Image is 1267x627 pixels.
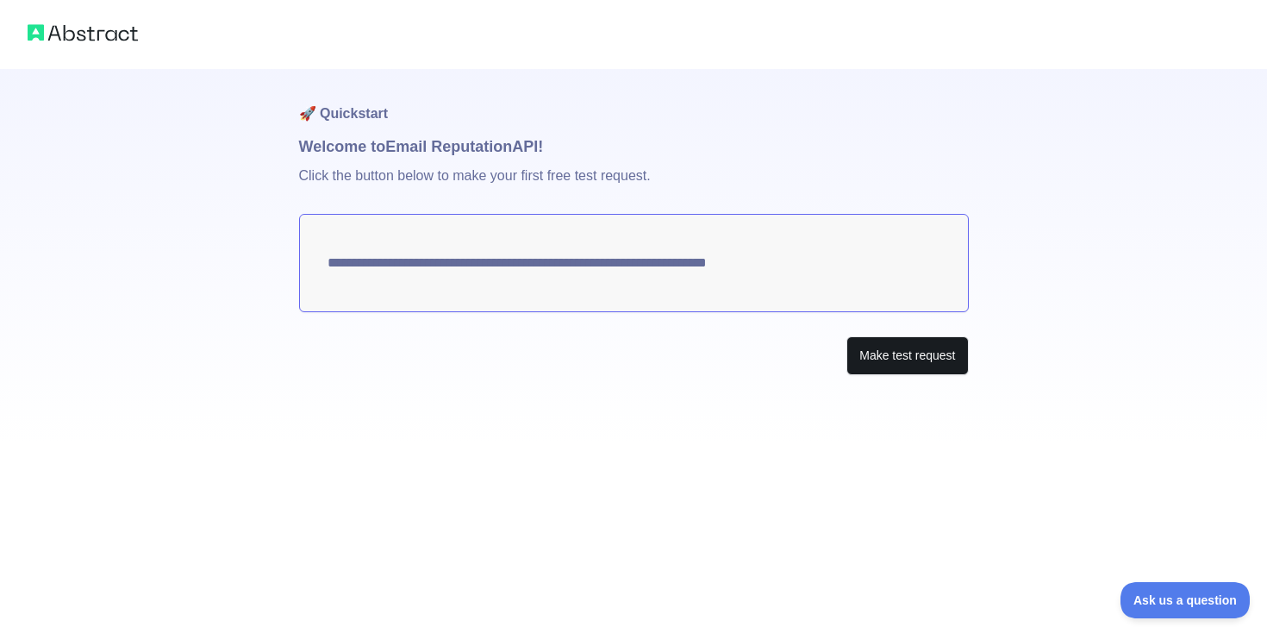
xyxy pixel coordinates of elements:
[299,135,969,159] h1: Welcome to Email Reputation API!
[28,21,138,45] img: Abstract logo
[299,69,969,135] h1: 🚀 Quickstart
[1120,582,1250,618] iframe: Toggle Customer Support
[846,336,968,375] button: Make test request
[299,159,969,214] p: Click the button below to make your first free test request.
